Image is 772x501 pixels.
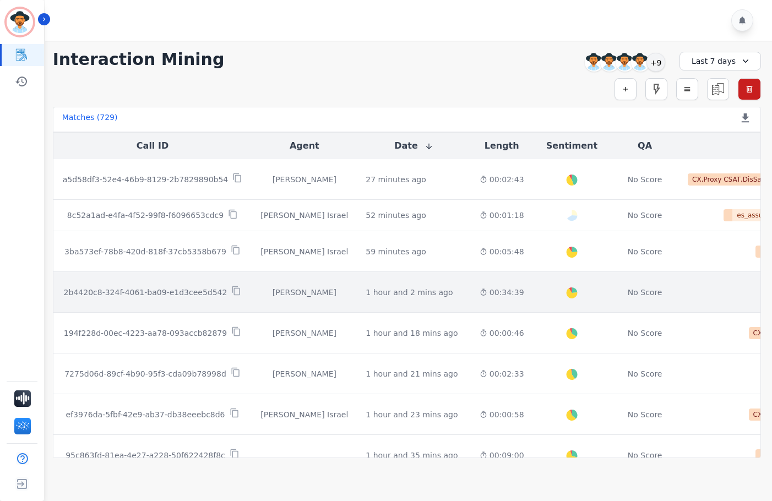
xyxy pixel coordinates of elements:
[366,328,458,339] div: 1 hour and 18 mins ago
[290,139,319,153] button: Agent
[480,210,524,221] div: 00:01:18
[646,53,665,72] div: +9
[628,210,662,221] div: No Score
[480,246,524,257] div: 00:05:48
[480,409,524,420] div: 00:00:58
[66,409,225,420] p: ef3976da-5fbf-42e9-ab37-db38eeebc8d6
[366,450,458,461] div: 1 hour and 35 mins ago
[480,450,524,461] div: 00:09:00
[628,328,662,339] div: No Score
[480,328,524,339] div: 00:00:46
[628,174,662,185] div: No Score
[628,287,662,298] div: No Score
[260,246,348,257] div: [PERSON_NAME] Israel
[366,174,426,185] div: 27 minutes ago
[628,409,662,420] div: No Score
[480,174,524,185] div: 00:02:43
[53,50,225,69] h1: Interaction Mining
[480,287,524,298] div: 00:34:39
[628,450,662,461] div: No Score
[260,174,348,185] div: [PERSON_NAME]
[64,368,226,379] p: 7275d06d-89cf-4b90-95f3-cda09b78998d
[480,368,524,379] div: 00:02:33
[366,210,426,221] div: 52 minutes ago
[260,328,348,339] div: [PERSON_NAME]
[64,246,226,257] p: 3ba573ef-78b8-420d-818f-37cb5358b679
[64,287,227,298] p: 2b4420c8-324f-4061-ba09-e1d3cee5d542
[260,210,348,221] div: [PERSON_NAME] Israel
[63,174,229,185] p: a5d58df3-52e4-46b9-8129-2b7829890b54
[366,368,458,379] div: 1 hour and 21 mins ago
[260,287,348,298] div: [PERSON_NAME]
[628,246,662,257] div: No Score
[62,112,118,127] div: Matches ( 729 )
[638,139,652,153] button: QA
[679,52,761,70] div: Last 7 days
[67,210,224,221] p: 8c52a1ad-e4fa-4f52-99f8-f6096653cdc9
[485,139,519,153] button: Length
[137,139,168,153] button: Call ID
[366,409,458,420] div: 1 hour and 23 mins ago
[628,368,662,379] div: No Score
[260,409,348,420] div: [PERSON_NAME] Israel
[260,368,348,379] div: [PERSON_NAME]
[546,139,597,153] button: Sentiment
[366,246,426,257] div: 59 minutes ago
[7,9,33,35] img: Bordered avatar
[366,287,453,298] div: 1 hour and 2 mins ago
[66,450,225,461] p: 95c863fd-81ea-4e27-a228-50f622428f8c
[64,328,227,339] p: 194f228d-00ec-4223-aa78-093accb82879
[394,139,433,153] button: Date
